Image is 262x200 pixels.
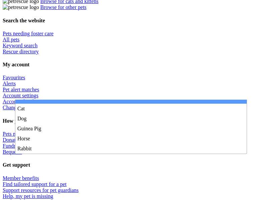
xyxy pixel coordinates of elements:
[3,137,18,143] a: Donate
[3,162,259,168] h4: Get support
[3,81,16,86] a: Alerts
[3,181,67,187] a: Find tailored support for a pet
[3,18,259,24] h4: Search the website
[15,124,247,134] li: Guinea Pig
[3,187,79,193] a: Support resources for pet guardians
[3,118,259,124] h4: How you can help
[3,143,24,149] a: Fundraise
[3,37,19,42] a: All pets
[3,43,37,48] a: Keyword search
[3,93,38,98] a: Account settings
[3,31,53,36] a: Pets needing foster care
[40,4,86,10] a: Browse for other pets
[3,193,53,199] a: Help, my pet is missing
[3,87,39,92] a: Pet alert matches
[3,175,39,181] a: Member benefits
[3,131,53,137] a: Pets needing foster care
[3,105,40,110] a: Change password
[3,62,259,68] h4: My account
[15,144,247,154] li: Rabbit
[3,75,25,80] a: Favourites
[3,4,39,10] img: petrescue logo
[3,49,39,54] a: Rescue directory
[15,114,247,124] li: Dog
[3,99,36,104] a: Account details
[3,149,22,155] a: Bequests
[15,104,247,114] li: Cat
[15,134,247,144] li: Horse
